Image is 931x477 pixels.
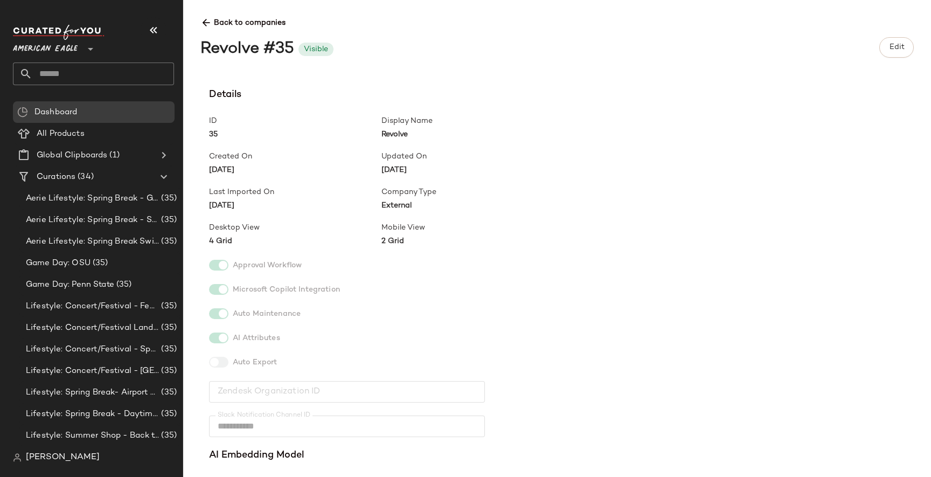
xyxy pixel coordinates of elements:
span: [DATE] [209,164,381,176]
span: (35) [159,430,177,442]
span: Mobile View [381,222,554,233]
span: (35) [159,322,177,334]
span: (35) [159,192,177,205]
span: AI Embedding Model [209,448,554,463]
span: (1) [107,149,119,162]
span: [PERSON_NAME] [26,451,100,464]
span: Created On [209,151,381,162]
span: Game Day: Penn State [26,279,114,291]
span: All Products [37,128,85,140]
span: 4 Grid [209,236,381,247]
div: Visible [304,44,328,55]
span: Display Name [381,115,554,127]
span: (35) [159,408,177,420]
span: American Eagle [13,37,78,56]
span: Lifestyle: Summer Shop - Back to School Essentials [26,430,159,442]
span: (35) [91,257,108,269]
span: Lifestyle: Concert/Festival - Sporty [26,343,159,356]
span: (34) [75,171,94,183]
span: Updated On [381,151,554,162]
span: Lifestyle: Concert/Festival Landing Page [26,322,159,334]
span: (35) [114,279,132,291]
span: Game Day: OSU [26,257,91,269]
span: Global Clipboards [37,149,107,162]
span: 2 Grid [381,236,554,247]
img: svg%3e [17,107,28,117]
span: Company Type [381,186,554,198]
img: svg%3e [13,453,22,462]
span: 35 [209,129,381,140]
span: (35) [159,214,177,226]
span: Desktop View [209,222,381,233]
div: Revolve #35 [200,37,294,61]
span: Last Imported On [209,186,381,198]
span: Lifestyle: Concert/Festival - [GEOGRAPHIC_DATA] [26,365,159,377]
span: (35) [159,236,177,248]
span: (35) [159,365,177,377]
span: Aerie Lifestyle: Spring Break - Sporty [26,214,159,226]
span: Aerie Lifestyle: Spring Break - Girly/Femme [26,192,159,205]
span: Edit [888,43,904,52]
span: (35) [159,343,177,356]
span: Curations [37,171,75,183]
span: ID [209,115,381,127]
span: Lifestyle: Spring Break- Airport Style [26,386,159,399]
span: Revolve [381,129,554,140]
span: (35) [159,300,177,313]
span: Lifestyle: Spring Break - Daytime Casual [26,408,159,420]
span: (35) [159,386,177,399]
span: Lifestyle: Concert/Festival - Femme [26,300,159,313]
span: Details [209,87,554,102]
span: Aerie Lifestyle: Spring Break Swimsuits Landing Page [26,236,159,248]
button: Edit [879,37,914,58]
span: Dashboard [34,106,77,119]
span: [DATE] [381,164,554,176]
span: External [381,200,554,211]
span: [DATE] [209,200,381,211]
span: Back to companies [200,9,914,29]
img: cfy_white_logo.C9jOOHJF.svg [13,25,105,40]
